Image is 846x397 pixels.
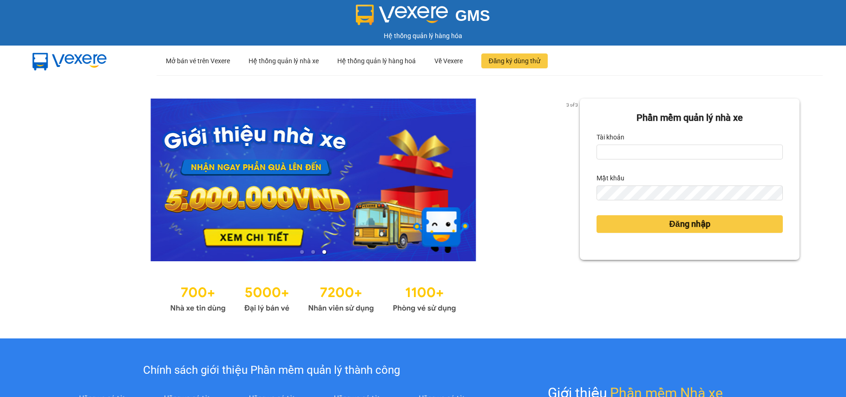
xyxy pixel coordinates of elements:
li: slide item 1 [300,250,304,254]
label: Mật khẩu [597,171,624,185]
div: Hệ thống quản lý nhà xe [249,46,319,76]
div: Hệ thống quản lý hàng hoá [337,46,416,76]
img: mbUUG5Q.png [23,46,116,76]
span: Đăng ký dùng thử [489,56,540,66]
li: slide item 2 [311,250,315,254]
span: GMS [455,7,490,24]
span: Đăng nhập [669,218,710,231]
li: slide item 3 [322,250,326,254]
div: Chính sách giới thiệu Phần mềm quản lý thành công [59,362,484,379]
div: Hệ thống quản lý hàng hóa [2,31,844,41]
button: next slide / item [567,99,580,261]
input: Tài khoản [597,145,783,159]
input: Mật khẩu [597,185,783,200]
img: logo 2 [356,5,448,25]
img: Statistics.png [170,280,456,315]
div: Mở bán vé trên Vexere [166,46,230,76]
div: Về Vexere [434,46,463,76]
div: Phần mềm quản lý nhà xe [597,111,783,125]
label: Tài khoản [597,130,624,145]
button: Đăng nhập [597,215,783,233]
a: GMS [356,14,490,21]
button: previous slide / item [46,99,59,261]
p: 3 of 3 [564,99,580,111]
button: Đăng ký dùng thử [481,53,548,68]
